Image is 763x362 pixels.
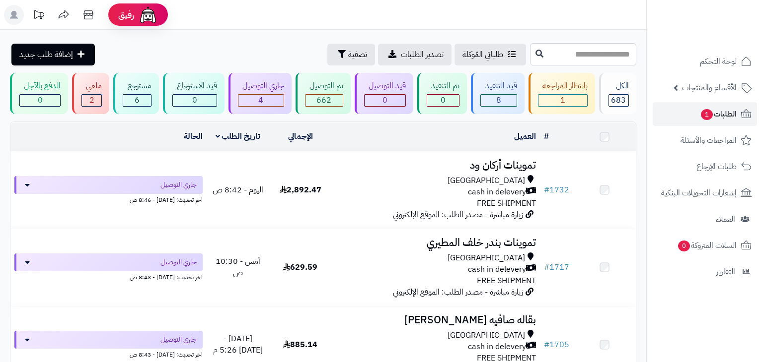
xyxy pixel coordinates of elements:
span: cash in delevery [468,264,526,275]
span: 662 [316,94,331,106]
button: تصفية [327,44,375,65]
div: تم التنفيذ [427,80,459,92]
a: تم التنفيذ 0 [415,73,469,114]
h3: تموينات بندر خلف المطيري [336,237,536,248]
span: 0 [441,94,446,106]
a: #1705 [544,339,569,351]
img: logo-2.png [695,25,754,46]
span: زيارة مباشرة - مصدر الطلب: الموقع الإلكتروني [393,209,523,221]
span: cash in delevery [468,186,526,198]
a: قيد الاسترجاع 0 [161,73,227,114]
span: # [544,184,549,196]
div: الكل [609,80,629,92]
span: [GEOGRAPHIC_DATA] [448,330,525,341]
a: الحالة [184,130,203,142]
a: الإجمالي [288,130,313,142]
a: بانتظار المراجعة 1 [527,73,597,114]
div: تم التوصيل [305,80,343,92]
span: 885.14 [283,339,317,351]
span: [GEOGRAPHIC_DATA] [448,252,525,264]
div: 662 [305,95,343,106]
div: مسترجع [123,80,151,92]
div: 8 [481,95,516,106]
a: العملاء [653,207,757,231]
span: اليوم - 8:42 ص [213,184,263,196]
a: الطلبات1 [653,102,757,126]
a: إضافة طلب جديد [11,44,95,65]
span: أمس - 10:30 ص [216,255,260,279]
a: المراجعات والأسئلة [653,128,757,152]
span: جاري التوصيل [160,180,197,190]
a: تم التوصيل 662 [294,73,353,114]
div: اخر تحديث: [DATE] - 8:46 ص [14,194,203,204]
div: اخر تحديث: [DATE] - 8:43 ص [14,271,203,282]
a: التقارير [653,260,757,284]
span: زيارة مباشرة - مصدر الطلب: الموقع الإلكتروني [393,286,523,298]
span: 0 [38,94,43,106]
span: # [544,339,549,351]
span: لوحة التحكم [700,55,737,68]
span: 2,892.47 [280,184,321,196]
span: 6 [135,94,140,106]
span: 0 [382,94,387,106]
span: FREE SHIPMENT [477,275,536,287]
a: تاريخ الطلب [216,130,261,142]
span: 4 [258,94,263,106]
a: السلات المتروكة0 [653,234,757,257]
div: 6 [123,95,151,106]
a: مسترجع 6 [111,73,160,114]
a: #1732 [544,184,569,196]
div: اخر تحديث: [DATE] - 8:43 ص [14,349,203,359]
span: [DATE] - [DATE] 5:26 م [213,333,263,356]
a: جاري التوصيل 4 [227,73,294,114]
div: 0 [20,95,60,106]
span: المراجعات والأسئلة [681,133,737,147]
div: قيد التوصيل [364,80,406,92]
span: جاري التوصيل [160,257,197,267]
span: [GEOGRAPHIC_DATA] [448,175,525,186]
span: تصفية [348,49,367,60]
a: طلباتي المُوكلة [455,44,526,65]
div: ملغي [81,80,102,92]
h3: بقاله صافيه [PERSON_NAME] [336,314,536,326]
span: 2 [89,94,94,106]
div: 2 [82,95,101,106]
span: طلبات الإرجاع [696,160,737,174]
a: العميل [514,130,536,142]
a: لوحة التحكم [653,50,757,73]
span: إضافة طلب جديد [19,49,73,60]
a: الكل683 [597,73,638,114]
div: بانتظار المراجعة [538,80,588,92]
a: قيد التوصيل 0 [353,73,415,114]
span: الأقسام والمنتجات [682,81,737,95]
a: الدفع بالآجل 0 [8,73,70,114]
span: cash in delevery [468,341,526,353]
span: التقارير [716,265,735,279]
span: 629.59 [283,261,317,273]
div: قيد الاسترجاع [172,80,217,92]
a: إشعارات التحويلات البنكية [653,181,757,205]
span: جاري التوصيل [160,335,197,345]
span: طلباتي المُوكلة [462,49,503,60]
a: تصدير الطلبات [378,44,452,65]
a: ملغي 2 [70,73,111,114]
div: 0 [365,95,405,106]
span: الطلبات [700,107,737,121]
span: 1 [701,109,713,120]
div: 0 [173,95,217,106]
span: تصدير الطلبات [401,49,444,60]
span: # [544,261,549,273]
a: # [544,130,549,142]
a: #1717 [544,261,569,273]
div: 4 [238,95,284,106]
span: 0 [678,241,690,251]
span: السلات المتروكة [677,239,737,252]
img: ai-face.png [138,5,158,25]
div: جاري التوصيل [238,80,284,92]
div: قيد التنفيذ [480,80,517,92]
h3: تموينات أركان ود [336,160,536,171]
div: 0 [427,95,459,106]
div: 1 [538,95,587,106]
div: الدفع بالآجل [19,80,61,92]
span: 8 [496,94,501,106]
